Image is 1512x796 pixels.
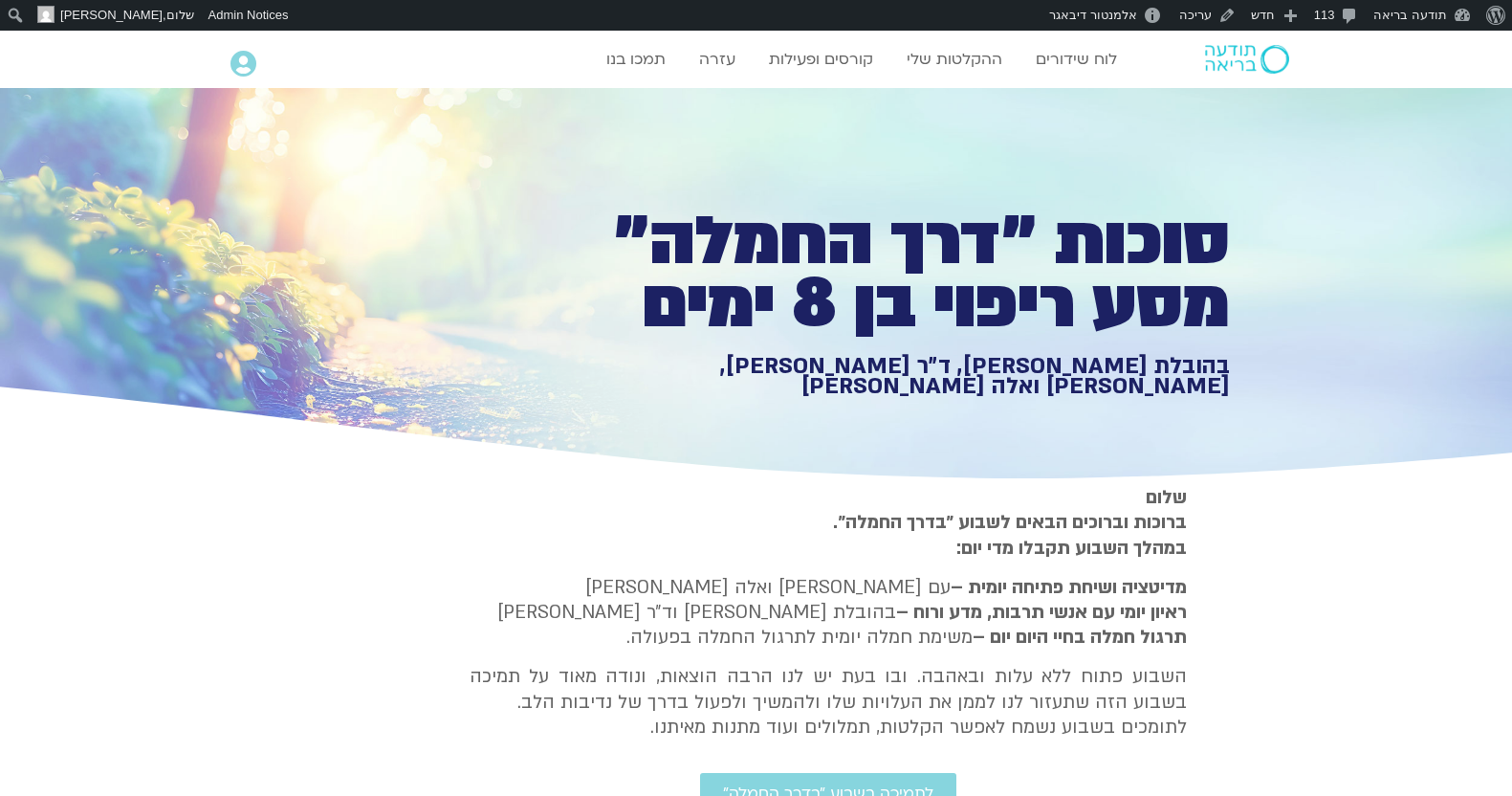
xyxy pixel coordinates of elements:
p: השבוע פתוח ללא עלות ובאהבה. ובו בעת יש לנו הרבה הוצאות, ונודה מאוד על תמיכה בשבוע הזה שתעזור לנו ... [470,664,1187,740]
strong: ברוכות וברוכים הבאים לשבוע ״בדרך החמלה״. במהלך השבוע תקבלו מדי יום: [833,510,1187,560]
a: קורסים ופעילות [759,41,883,77]
img: תודעה בריאה [1205,45,1289,74]
a: תמכו בנו [597,41,675,77]
strong: מדיטציה ושיחת פתיחה יומית – [951,575,1187,600]
span: [PERSON_NAME] [60,8,163,22]
b: תרגול חמלה בחיי היום יום – [973,625,1187,650]
a: עזרה [690,41,745,77]
b: ראיון יומי עם אנשי תרבות, מדע ורוח – [896,600,1187,625]
a: ההקלטות שלי [897,41,1012,77]
a: לוח שידורים [1026,41,1127,77]
strong: שלום [1146,485,1187,510]
h1: סוכות ״דרך החמלה״ מסע ריפוי בן 8 ימים [567,210,1230,336]
p: עם [PERSON_NAME] ואלה [PERSON_NAME] בהובלת [PERSON_NAME] וד״ר [PERSON_NAME] משימת חמלה יומית לתרג... [470,575,1187,651]
h1: בהובלת [PERSON_NAME], ד״ר [PERSON_NAME], [PERSON_NAME] ואלה [PERSON_NAME] [567,356,1230,397]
